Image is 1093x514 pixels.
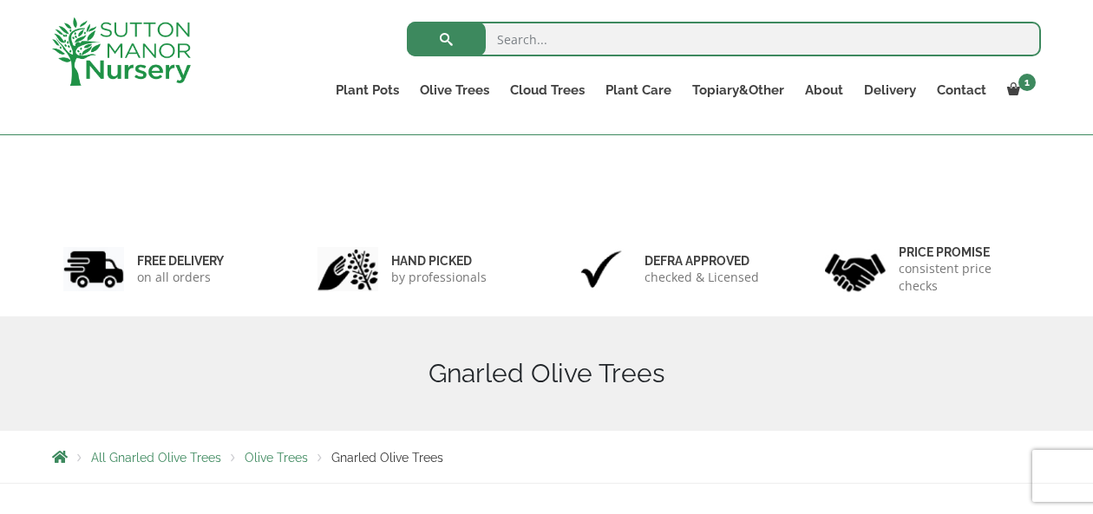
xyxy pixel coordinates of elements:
[409,78,500,102] a: Olive Trees
[645,253,759,269] h6: Defra approved
[52,450,1041,464] nav: Breadcrumbs
[391,253,487,269] h6: hand picked
[63,247,124,291] img: 1.jpg
[997,78,1041,102] a: 1
[52,358,1041,389] h1: Gnarled Olive Trees
[795,78,854,102] a: About
[245,451,308,465] a: Olive Trees
[407,22,1041,56] input: Search...
[137,269,224,286] p: on all orders
[825,243,886,296] img: 4.jpg
[645,269,759,286] p: checked & Licensed
[317,247,378,291] img: 2.jpg
[331,451,443,465] span: Gnarled Olive Trees
[91,451,221,465] a: All Gnarled Olive Trees
[1018,74,1036,91] span: 1
[854,78,926,102] a: Delivery
[682,78,795,102] a: Topiary&Other
[926,78,997,102] a: Contact
[500,78,595,102] a: Cloud Trees
[391,269,487,286] p: by professionals
[899,244,1031,260] h6: Price promise
[571,247,632,291] img: 3.jpg
[595,78,682,102] a: Plant Care
[52,17,191,86] img: logo
[899,260,1031,295] p: consistent price checks
[137,253,224,269] h6: FREE DELIVERY
[325,78,409,102] a: Plant Pots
